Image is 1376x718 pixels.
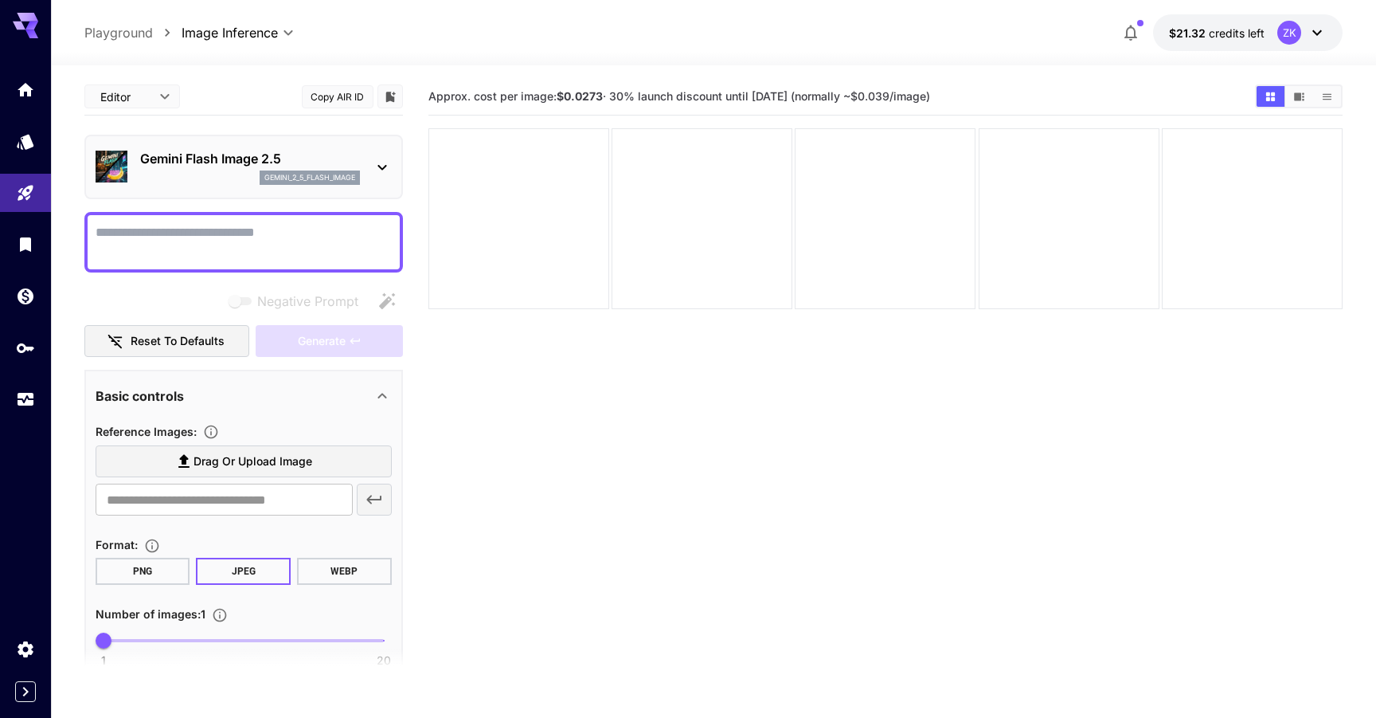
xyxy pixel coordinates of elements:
div: Gemini Flash Image 2.5gemini_2_5_flash_image [96,143,392,191]
div: $21.32402 [1169,25,1265,41]
button: Upload a reference image to guide the result. This is needed for Image-to-Image or Inpainting. Su... [197,424,225,440]
button: Show images in list view [1313,86,1341,107]
nav: breadcrumb [84,23,182,42]
span: Negative Prompt [257,292,358,311]
button: Copy AIR ID [302,85,373,108]
button: Show images in video view [1285,86,1313,107]
span: Negative prompts are not compatible with the selected model. [225,291,371,311]
button: PNG [96,558,190,585]
span: $21.32 [1169,26,1209,40]
p: Basic controls [96,386,184,406]
span: credits left [1209,26,1265,40]
b: $0.0273 [557,89,603,103]
div: Wallet [16,286,35,306]
p: Gemini Flash Image 2.5 [140,149,360,168]
span: Image Inference [182,23,278,42]
div: Show images in grid viewShow images in video viewShow images in list view [1255,84,1343,108]
span: Format : [96,538,138,551]
div: ZK [1277,21,1301,45]
button: Specify how many images to generate in a single request. Each image generation will be charged se... [205,607,234,623]
button: $21.32402ZK [1153,14,1343,51]
button: JPEG [196,558,291,585]
a: Playground [84,23,153,42]
span: Editor [100,88,150,105]
div: Basic controls [96,377,392,415]
div: Models [16,131,35,151]
button: WEBP [297,558,392,585]
div: Home [16,80,35,100]
p: gemini_2_5_flash_image [264,172,355,183]
span: Reference Images : [96,425,197,438]
button: Show images in grid view [1257,86,1284,107]
button: Choose the file format for the output image. [138,538,166,554]
span: Approx. cost per image: · 30% launch discount until [DATE] (normally ~$0.039/image) [428,89,930,103]
label: Drag or upload image [96,445,392,478]
button: Add to library [383,87,397,106]
div: Library [16,234,35,254]
button: Reset to defaults [84,325,250,358]
div: Settings [16,639,35,659]
span: Number of images : 1 [96,607,205,621]
div: API Keys [16,338,35,358]
button: Expand sidebar [15,681,36,702]
div: Usage [16,390,35,410]
span: Drag or upload image [193,452,312,472]
div: Playground [16,183,35,203]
